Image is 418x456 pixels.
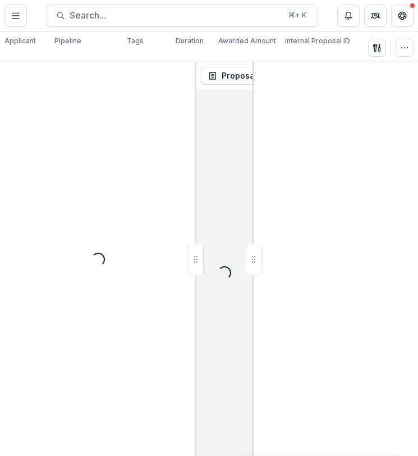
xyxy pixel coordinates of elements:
button: Search... [47,4,318,27]
span: Search... [70,10,282,21]
p: Awarded Amount [218,36,276,46]
p: Duration [176,36,204,46]
p: Pipeline [54,36,81,46]
button: Partners [364,4,387,27]
button: Notifications [337,4,360,27]
p: Internal Proposal ID [285,36,350,46]
p: Tags [127,36,144,46]
button: Get Help [391,4,414,27]
p: Applicant [4,36,36,46]
button: Toggle Menu [4,4,27,27]
button: Proposal [201,67,278,85]
div: ⌘ + K [286,9,309,21]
